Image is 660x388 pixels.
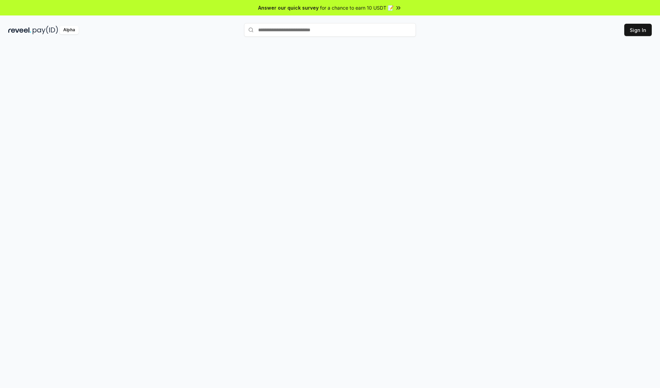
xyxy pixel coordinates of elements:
span: Answer our quick survey [258,4,319,11]
div: Alpha [59,26,79,34]
button: Sign In [624,24,652,36]
img: pay_id [33,26,58,34]
img: reveel_dark [8,26,31,34]
span: for a chance to earn 10 USDT 📝 [320,4,394,11]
